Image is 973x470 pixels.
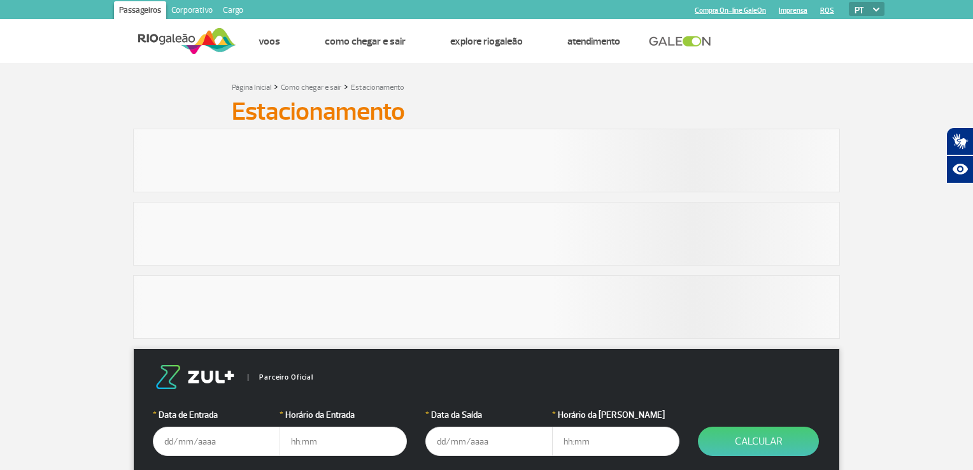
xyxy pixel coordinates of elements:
[232,101,741,122] h1: Estacionamento
[425,408,553,422] label: Data da Saída
[695,6,766,15] a: Compra On-line GaleOn
[114,1,166,22] a: Passageiros
[274,79,278,94] a: >
[232,83,271,92] a: Página Inicial
[280,408,407,422] label: Horário da Entrada
[351,83,404,92] a: Estacionamento
[344,79,348,94] a: >
[552,427,679,456] input: hh:mm
[153,408,280,422] label: Data de Entrada
[218,1,248,22] a: Cargo
[779,6,807,15] a: Imprensa
[166,1,218,22] a: Corporativo
[567,35,620,48] a: Atendimento
[153,365,237,389] img: logo-zul.png
[698,427,819,456] button: Calcular
[820,6,834,15] a: RQS
[946,127,973,155] button: Abrir tradutor de língua de sinais.
[281,83,341,92] a: Como chegar e sair
[259,35,280,48] a: Voos
[425,427,553,456] input: dd/mm/aaaa
[946,127,973,183] div: Plugin de acessibilidade da Hand Talk.
[248,374,313,381] span: Parceiro Oficial
[450,35,523,48] a: Explore RIOgaleão
[946,155,973,183] button: Abrir recursos assistivos.
[153,427,280,456] input: dd/mm/aaaa
[325,35,406,48] a: Como chegar e sair
[552,408,679,422] label: Horário da [PERSON_NAME]
[280,427,407,456] input: hh:mm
